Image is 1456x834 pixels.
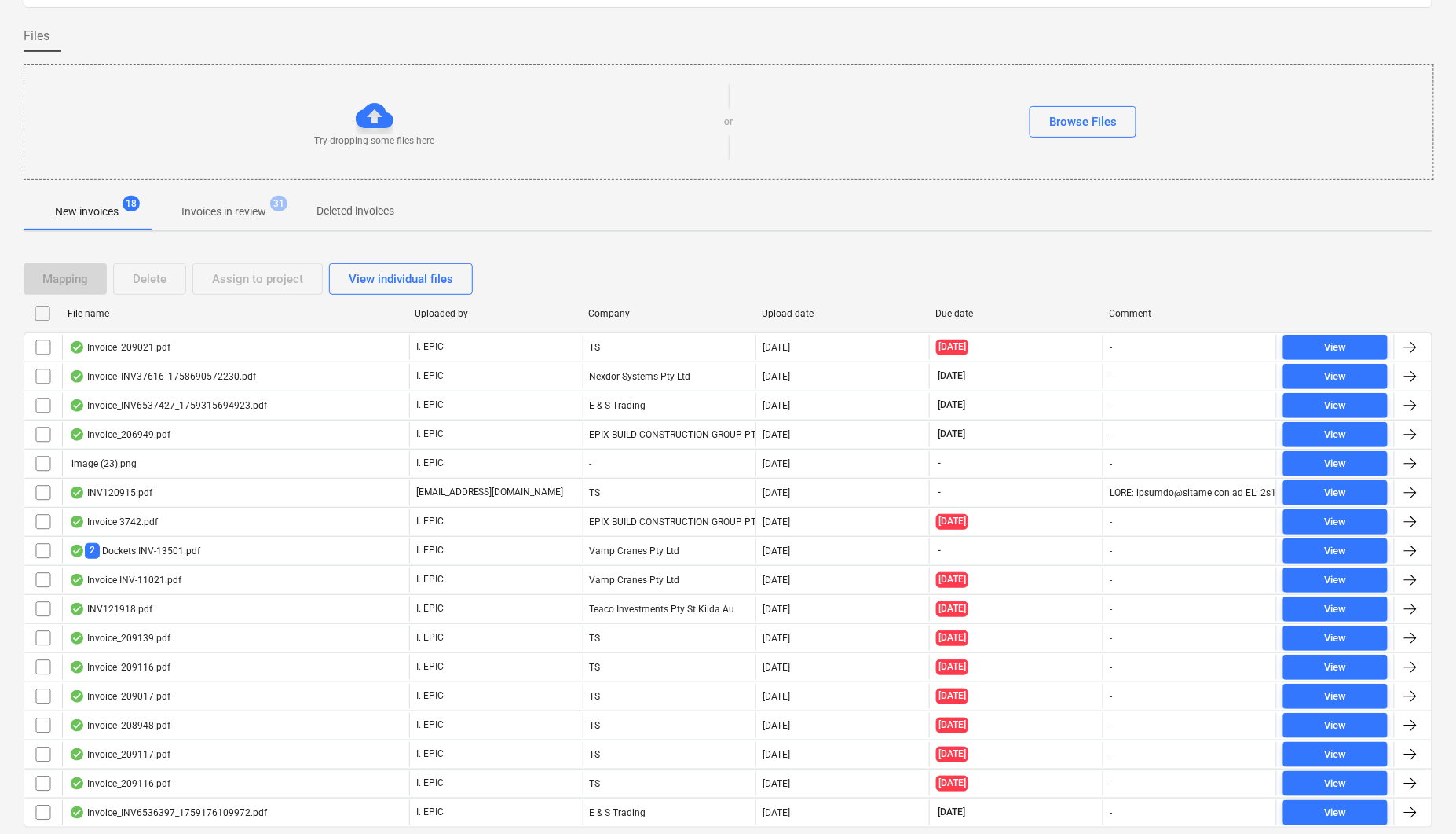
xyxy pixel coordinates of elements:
[55,204,119,220] p: New invoices
[416,399,444,412] p: I. EPIC
[1325,775,1347,793] div: View
[583,422,756,447] div: EPIX BUILD CONSTRUCTION GROUP PTY LTD
[1110,400,1112,411] div: -
[85,543,100,558] span: 2
[583,538,756,564] div: Vamp Cranes Pty Ltd
[270,196,287,211] span: 31
[416,806,444,819] p: I. EPIC
[1110,604,1112,615] div: -
[1325,630,1347,648] div: View
[1325,746,1347,764] div: View
[416,718,444,732] p: I. EPIC
[1110,371,1112,382] div: -
[763,342,790,353] div: [DATE]
[1325,804,1347,822] div: View
[1325,368,1347,386] div: View
[1283,684,1388,709] button: View
[936,486,942,499] span: -
[69,719,170,732] div: Invoice_208948.pdf
[69,487,152,499] div: INV120915.pdf
[1283,451,1388,476] button: View
[416,486,564,499] p: [EMAIL_ADDRESS][DOMAIN_NAME]
[936,428,967,441] span: [DATE]
[1110,342,1112,353] div: -
[69,690,85,703] div: OCR finished
[416,660,444,674] p: I. EPIC
[1283,335,1388,360] button: View
[1110,546,1112,557] div: -
[583,684,756,709] div: TS
[316,203,394,219] p: Deleted invoices
[936,308,1097,319] div: Due date
[69,748,85,761] div: OCR finished
[936,340,968,355] span: [DATE]
[69,341,85,354] div: OCR finished
[936,514,968,529] span: [DATE]
[24,27,49,46] span: Files
[1283,509,1388,535] button: View
[936,399,967,412] span: [DATE]
[1110,749,1112,760] div: -
[69,487,85,499] div: OCR finished
[936,369,967,383] span: [DATE]
[1325,542,1347,560] div: View
[763,720,790,731] div: [DATE]
[1283,800,1388,825] button: View
[1110,308,1271,319] div: Comment
[69,603,85,615] div: OCR finished
[1325,688,1347,706] div: View
[1283,597,1388,622] button: View
[763,487,790,498] div: [DATE]
[1283,393,1388,418] button: View
[1325,397,1347,415] div: View
[314,134,434,148] p: Try dropping some files here
[936,572,968,587] span: [DATE]
[24,64,1434,180] div: Try dropping some files hereorBrowse Files
[69,399,85,412] div: OCR finished
[936,659,968,674] span: [DATE]
[583,800,756,825] div: E & S Trading
[1283,422,1388,447] button: View
[69,632,85,645] div: OCR finished
[329,263,473,295] button: View individual files
[583,742,756,767] div: TS
[416,340,444,354] p: I. EPIC
[763,604,790,615] div: [DATE]
[763,691,790,702] div: [DATE]
[69,543,200,558] div: Dockets INV-13501.pdf
[69,516,158,528] div: Invoice 3742.pdf
[1325,455,1347,473] div: View
[69,574,181,586] div: Invoice INV-11021.pdf
[1110,778,1112,789] div: -
[1283,713,1388,738] button: View
[763,308,924,319] div: Upload date
[763,575,790,586] div: [DATE]
[1030,106,1136,138] button: Browse Files
[1110,807,1112,818] div: -
[1110,662,1112,673] div: -
[936,689,968,704] span: [DATE]
[69,777,85,790] div: OCR finished
[1110,516,1112,527] div: -
[763,633,790,644] div: [DATE]
[1325,659,1347,677] div: View
[936,718,968,733] span: [DATE]
[725,116,733,129] p: or
[1325,571,1347,590] div: View
[763,807,790,818] div: [DATE]
[936,457,942,470] span: -
[416,689,444,703] p: I. EPIC
[936,806,967,819] span: [DATE]
[68,308,402,319] div: File name
[583,655,756,680] div: TS
[416,544,444,557] p: I. EPIC
[69,806,85,819] div: OCR finished
[1110,691,1112,702] div: -
[415,308,576,319] div: Uploaded by
[69,370,85,383] div: OCR finished
[583,568,756,593] div: Vamp Cranes Pty Ltd
[583,451,756,476] div: -
[69,632,170,645] div: Invoice_209139.pdf
[1283,742,1388,767] button: View
[69,748,170,761] div: Invoice_209117.pdf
